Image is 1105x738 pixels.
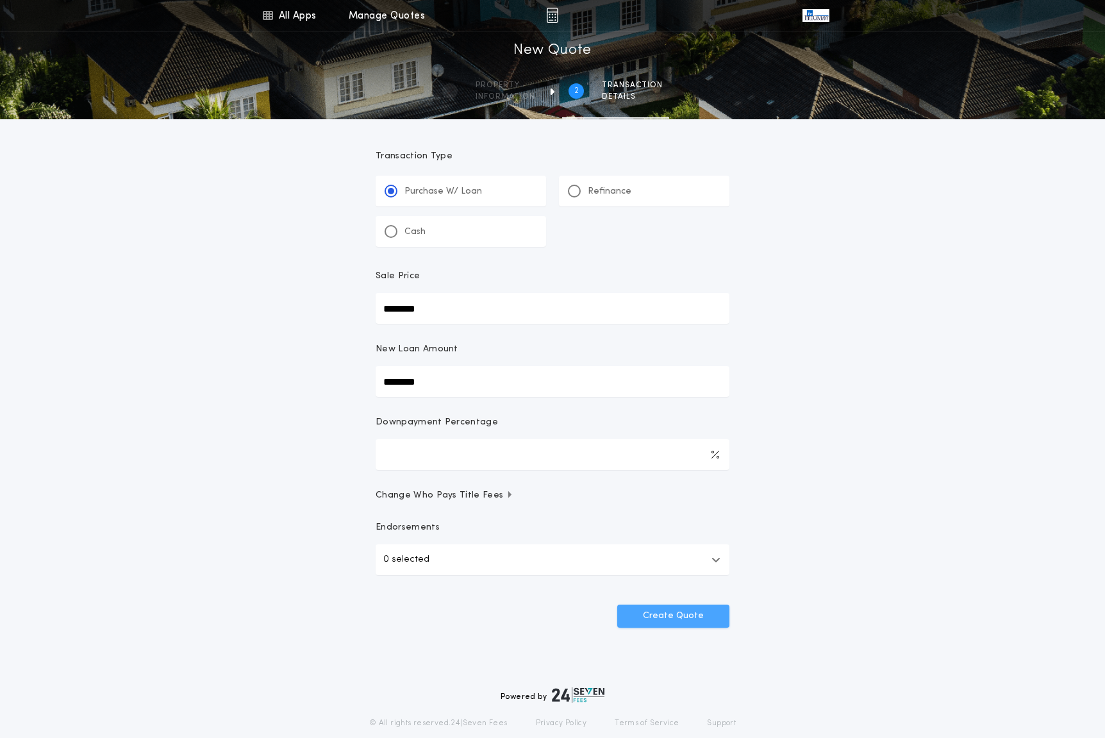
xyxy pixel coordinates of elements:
[404,185,482,198] p: Purchase W/ Loan
[376,489,729,502] button: Change Who Pays Title Fees
[574,86,579,96] h2: 2
[376,150,729,163] p: Transaction Type
[376,544,729,575] button: 0 selected
[536,718,587,728] a: Privacy Policy
[552,687,604,703] img: logo
[602,92,663,102] span: details
[615,718,679,728] a: Terms of Service
[376,293,729,324] input: Sale Price
[513,40,592,61] h1: New Quote
[383,552,429,567] p: 0 selected
[404,226,426,239] p: Cash
[376,521,729,534] p: Endorsements
[707,718,736,728] a: Support
[376,270,420,283] p: Sale Price
[376,489,513,502] span: Change Who Pays Title Fees
[376,416,498,429] p: Downpayment Percentage
[476,80,535,90] span: Property
[617,605,729,628] button: Create Quote
[376,366,729,397] input: New Loan Amount
[369,718,508,728] p: © All rights reserved. 24|Seven Fees
[501,687,604,703] div: Powered by
[376,439,729,470] input: Downpayment Percentage
[802,9,829,22] img: vs-icon
[376,343,458,356] p: New Loan Amount
[588,185,631,198] p: Refinance
[602,80,663,90] span: Transaction
[476,92,535,102] span: information
[546,8,558,23] img: img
